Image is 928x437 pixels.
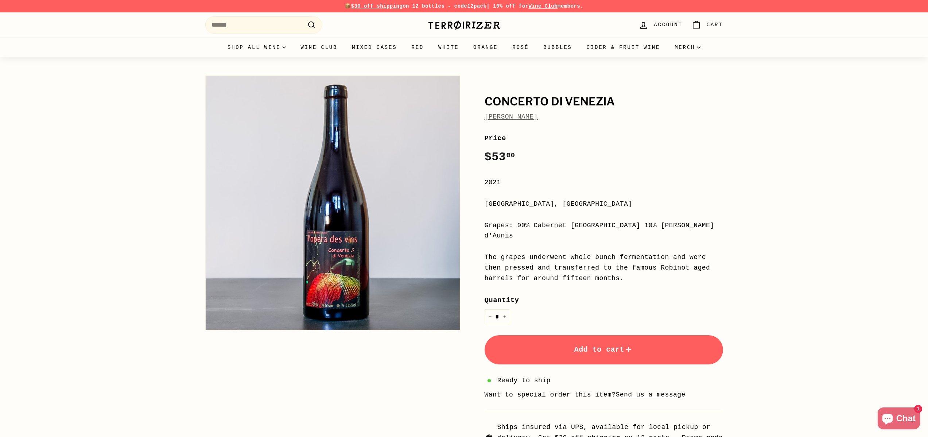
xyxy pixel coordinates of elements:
span: $53 [485,150,515,164]
a: Wine Club [293,38,345,57]
a: [PERSON_NAME] [485,113,538,120]
h1: Concerto di Venezia [485,96,723,108]
div: Grapes: 90% Cabernet [GEOGRAPHIC_DATA] 10% [PERSON_NAME] d'Aunis [485,220,723,241]
a: White [431,38,466,57]
label: Quantity [485,295,723,306]
a: Mixed Cases [345,38,404,57]
div: Primary [191,38,738,57]
a: Cart [687,14,727,36]
div: [GEOGRAPHIC_DATA], [GEOGRAPHIC_DATA] [485,199,723,209]
span: $30 off shipping [351,3,403,9]
div: The grapes underwent whole bunch fermentation and were then pressed and transferred to the famous... [485,252,723,283]
inbox-online-store-chat: Shopify online store chat [875,407,922,431]
span: Ready to ship [497,375,551,386]
input: quantity [485,309,510,324]
span: Cart [707,21,723,29]
a: Cider & Fruit Wine [579,38,668,57]
label: Price [485,133,723,144]
div: 2021 [485,177,723,188]
span: Add to cart [574,345,633,354]
a: Account [634,14,687,36]
a: Rosé [505,38,536,57]
button: Reduce item quantity by one [485,309,496,324]
a: Bubbles [536,38,579,57]
a: Orange [466,38,505,57]
a: Wine Club [528,3,558,9]
summary: Merch [667,38,708,57]
a: Send us a message [616,391,686,398]
a: Red [404,38,431,57]
button: Increase item quantity by one [499,309,510,324]
span: Account [654,21,682,29]
summary: Shop all wine [220,38,294,57]
sup: 00 [506,151,515,159]
button: Add to cart [485,335,723,364]
p: 📦 on 12 bottles - code | 10% off for members. [205,2,723,10]
strong: 12pack [467,3,486,9]
li: Want to special order this item? [485,390,723,400]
